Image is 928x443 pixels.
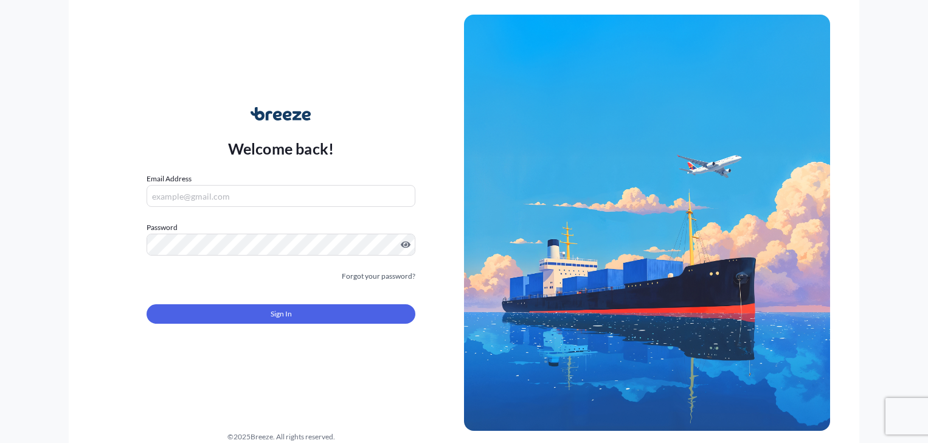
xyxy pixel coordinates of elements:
[401,240,410,249] button: Show password
[147,173,192,185] label: Email Address
[342,270,415,282] a: Forgot your password?
[147,221,415,234] label: Password
[147,304,415,324] button: Sign In
[147,185,415,207] input: example@gmail.com
[228,139,334,158] p: Welcome back!
[271,308,292,320] span: Sign In
[98,431,464,443] div: © 2025 Breeze. All rights reserved.
[464,15,830,431] img: Ship illustration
